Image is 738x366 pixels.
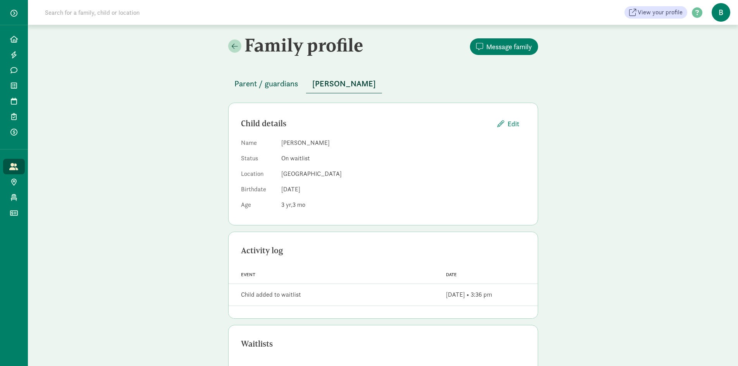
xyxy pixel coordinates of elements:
[241,154,275,166] dt: Status
[491,115,525,132] button: Edit
[241,290,301,299] div: Child added to waitlist
[241,338,525,350] div: Waitlists
[507,119,519,129] span: Edit
[281,185,300,193] span: [DATE]
[281,154,525,163] dd: On waitlist
[241,200,275,213] dt: Age
[241,169,275,182] dt: Location
[281,169,525,179] dd: [GEOGRAPHIC_DATA]
[486,41,532,52] span: Message family
[281,138,525,148] dd: [PERSON_NAME]
[241,272,255,277] span: Event
[470,38,538,55] button: Message family
[712,3,730,22] span: B
[241,244,525,257] div: Activity log
[40,5,258,20] input: Search for a family, child or location
[228,79,304,88] a: Parent / guardians
[281,201,292,209] span: 3
[234,77,298,90] span: Parent / guardians
[446,272,457,277] span: Date
[306,74,382,93] button: [PERSON_NAME]
[241,185,275,197] dt: Birthdate
[638,8,683,17] span: View your profile
[306,79,382,88] a: [PERSON_NAME]
[228,74,304,93] button: Parent / guardians
[699,329,738,366] iframe: Chat Widget
[624,6,687,19] a: View your profile
[228,34,382,56] h2: Family profile
[292,201,305,209] span: 3
[312,77,376,90] span: [PERSON_NAME]
[241,138,275,151] dt: Name
[446,290,492,299] div: [DATE] • 3:36 pm
[241,117,491,130] div: Child details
